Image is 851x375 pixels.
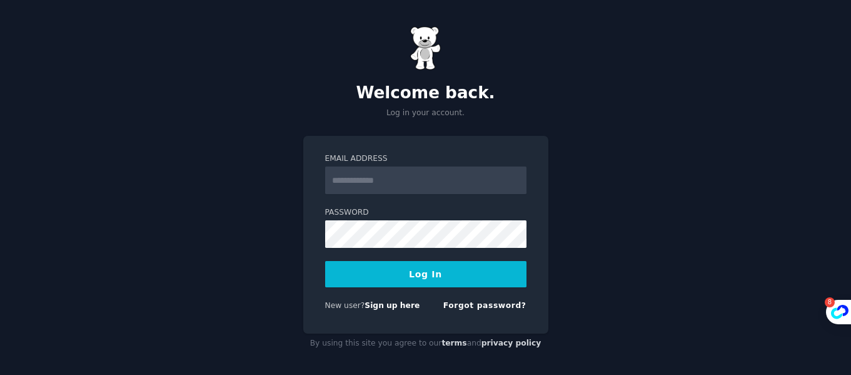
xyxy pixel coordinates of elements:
div: By using this site you agree to our and [303,334,548,354]
a: terms [441,339,466,347]
a: privacy policy [481,339,541,347]
label: Password [325,207,526,218]
span: New user? [325,301,365,310]
a: Sign up here [365,301,420,310]
a: Forgot password? [443,301,526,310]
label: Email Address [325,153,526,165]
button: Log In [325,261,526,287]
h2: Welcome back. [303,83,548,103]
img: Gummy Bear [410,26,441,70]
p: Log in your account. [303,108,548,119]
